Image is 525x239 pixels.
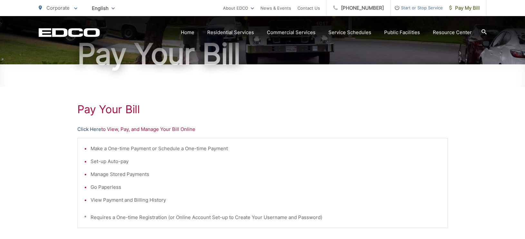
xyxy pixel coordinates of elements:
[297,4,320,12] a: Contact Us
[91,183,441,191] li: Go Paperless
[207,29,254,36] a: Residential Services
[433,29,472,36] a: Resource Center
[84,214,441,221] p: * Requires a One-time Registration (or Online Account Set-up to Create Your Username and Password)
[39,28,100,37] a: EDCD logo. Return to the homepage.
[91,158,441,165] li: Set-up Auto-pay
[449,4,480,12] span: Pay My Bill
[260,4,291,12] a: News & Events
[384,29,420,36] a: Public Facilities
[91,170,441,178] li: Manage Stored Payments
[87,3,120,14] span: English
[77,125,101,133] a: Click Here
[223,4,254,12] a: About EDCO
[181,29,194,36] a: Home
[77,103,448,116] h1: Pay Your Bill
[91,196,441,204] li: View Payment and Billing History
[267,29,316,36] a: Commercial Services
[328,29,371,36] a: Service Schedules
[77,125,448,133] p: to View, Pay, and Manage Your Bill Online
[91,145,441,152] li: Make a One-time Payment or Schedule a One-time Payment
[46,5,70,11] span: Corporate
[39,38,487,70] h1: Pay Your Bill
